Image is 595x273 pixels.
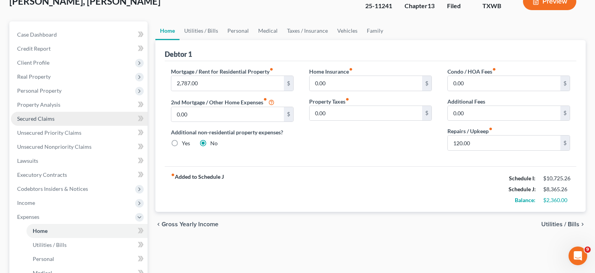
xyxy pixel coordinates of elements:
span: Income [17,199,35,206]
input: -- [171,76,284,91]
a: Utilities / Bills [180,21,223,40]
span: Executory Contracts [17,171,67,178]
div: $ [560,106,570,121]
span: Secured Claims [17,115,55,122]
label: Home Insurance [309,67,353,76]
i: fiber_manual_record [171,173,175,177]
input: -- [448,136,560,150]
div: 25-11241 [365,2,392,11]
strong: Schedule J: [509,186,536,192]
strong: Schedule I: [509,175,535,181]
a: Family [362,21,388,40]
input: -- [310,76,422,91]
a: Home [155,21,180,40]
span: Home [33,227,48,234]
div: TXWB [482,2,511,11]
span: Codebtors Insiders & Notices [17,185,88,192]
a: Home [26,224,148,238]
strong: Balance: [515,197,535,203]
button: chevron_left Gross Yearly Income [155,221,218,227]
a: Property Analysis [11,98,148,112]
span: Real Property [17,73,51,80]
label: No [210,139,218,147]
span: Personal Property [17,87,62,94]
a: Unsecured Nonpriority Claims [11,140,148,154]
i: chevron_right [579,221,586,227]
label: Additional Fees [447,97,485,106]
i: fiber_manual_record [489,127,493,131]
div: Filed [447,2,470,11]
i: fiber_manual_record [349,67,353,71]
div: $8,365.26 [543,185,570,193]
label: Yes [182,139,190,147]
div: $2,360.00 [543,196,570,204]
label: Condo / HOA Fees [447,67,496,76]
a: Utilities / Bills [26,238,148,252]
span: Utilities / Bills [541,221,579,227]
span: Expenses [17,213,39,220]
div: $ [284,76,293,91]
a: Credit Report [11,42,148,56]
a: Personal [223,21,253,40]
label: Mortgage / Rent for Residential Property [171,67,273,76]
input: -- [448,106,560,121]
i: fiber_manual_record [492,67,496,71]
div: $ [560,76,570,91]
span: Case Dashboard [17,31,57,38]
button: Utilities / Bills chevron_right [541,221,586,227]
input: -- [310,106,422,121]
span: Unsecured Priority Claims [17,129,81,136]
div: $ [284,107,293,122]
a: Unsecured Priority Claims [11,126,148,140]
i: fiber_manual_record [263,97,267,101]
div: $ [422,76,431,91]
a: Personal [26,252,148,266]
i: fiber_manual_record [269,67,273,71]
span: Gross Yearly Income [162,221,218,227]
a: Lawsuits [11,154,148,168]
div: Debtor 1 [165,49,192,59]
div: $ [422,106,431,121]
span: Lawsuits [17,157,38,164]
a: Medical [253,21,282,40]
span: Unsecured Nonpriority Claims [17,143,92,150]
label: Repairs / Upkeep [447,127,493,135]
input: -- [171,107,284,122]
label: Property Taxes [309,97,349,106]
span: Utilities / Bills [33,241,67,248]
a: Case Dashboard [11,28,148,42]
a: Vehicles [333,21,362,40]
span: Client Profile [17,59,49,66]
a: Executory Contracts [11,168,148,182]
div: $ [560,136,570,150]
span: Personal [33,255,54,262]
strong: Added to Schedule J [171,173,224,206]
label: Additional non-residential property expenses? [171,128,294,136]
div: Chapter [405,2,435,11]
span: 13 [428,2,435,9]
iframe: Intercom live chat [569,247,587,265]
span: Property Analysis [17,101,60,108]
span: 9 [584,247,591,253]
i: fiber_manual_record [345,97,349,101]
div: $10,725.26 [543,174,570,182]
a: Taxes / Insurance [282,21,333,40]
a: Secured Claims [11,112,148,126]
label: 2nd Mortgage / Other Home Expenses [171,97,275,107]
span: Credit Report [17,45,51,52]
input: -- [448,76,560,91]
i: chevron_left [155,221,162,227]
